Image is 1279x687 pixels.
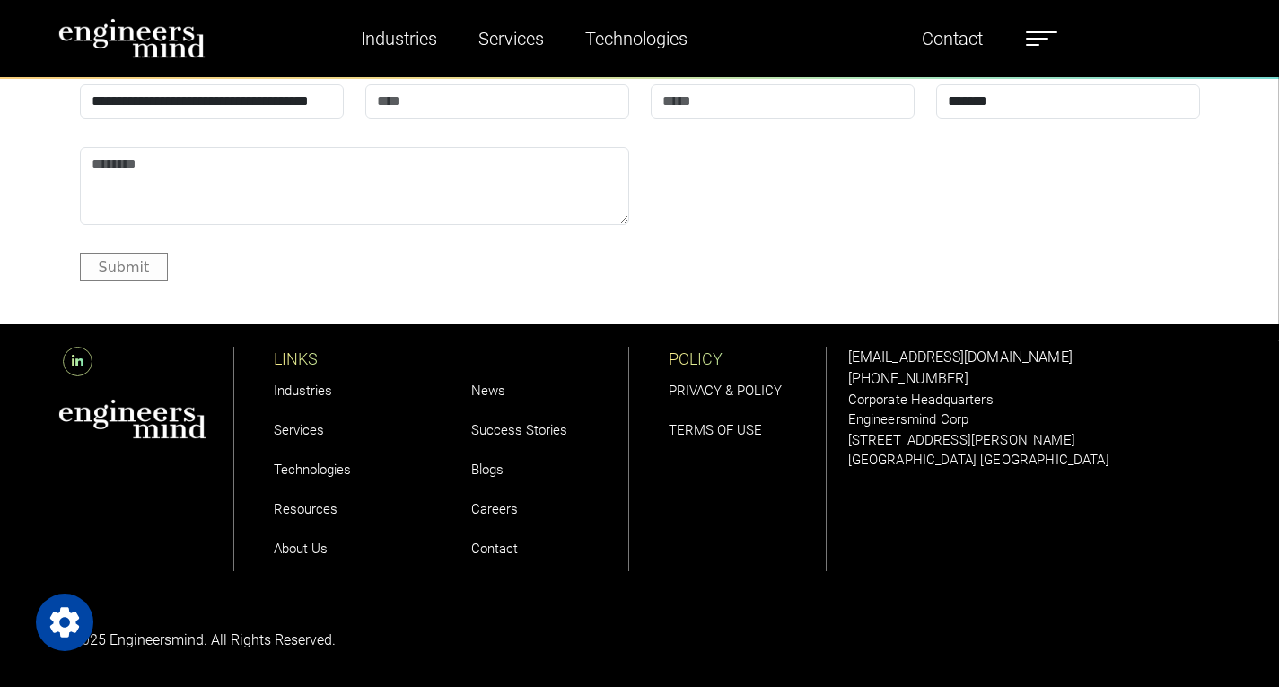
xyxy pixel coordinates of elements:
[274,383,332,399] a: Industries
[471,383,505,399] a: News
[915,18,990,59] a: Contact
[274,347,432,371] p: LINKS
[58,399,207,439] img: aws
[274,541,328,557] a: About Us
[58,353,97,370] a: LinkedIn
[471,462,504,478] a: Blogs
[848,390,1222,410] p: Corporate Headquarters
[274,462,351,478] a: Technologies
[848,348,1073,366] a: [EMAIL_ADDRESS][DOMAIN_NAME]
[669,347,826,371] p: POLICY
[471,422,567,438] a: Success Stories
[848,450,1222,471] p: [GEOGRAPHIC_DATA] [GEOGRAPHIC_DATA]
[578,18,695,59] a: Technologies
[848,410,1222,430] p: Engineersmind Corp
[80,253,169,281] button: Submit
[354,18,444,59] a: Industries
[471,18,551,59] a: Services
[651,147,924,217] iframe: reCAPTCHA
[669,383,782,399] a: PRIVACY & POLICY
[274,422,324,438] a: Services
[471,501,518,517] a: Careers
[848,430,1222,451] p: [STREET_ADDRESS][PERSON_NAME]
[471,541,518,557] a: Contact
[848,370,968,387] a: [PHONE_NUMBER]
[274,501,337,517] a: Resources
[58,630,629,651] p: © 2025 Engineersmind. All Rights Reserved.
[669,422,762,438] a: TERMS OF USE
[58,18,206,58] img: logo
